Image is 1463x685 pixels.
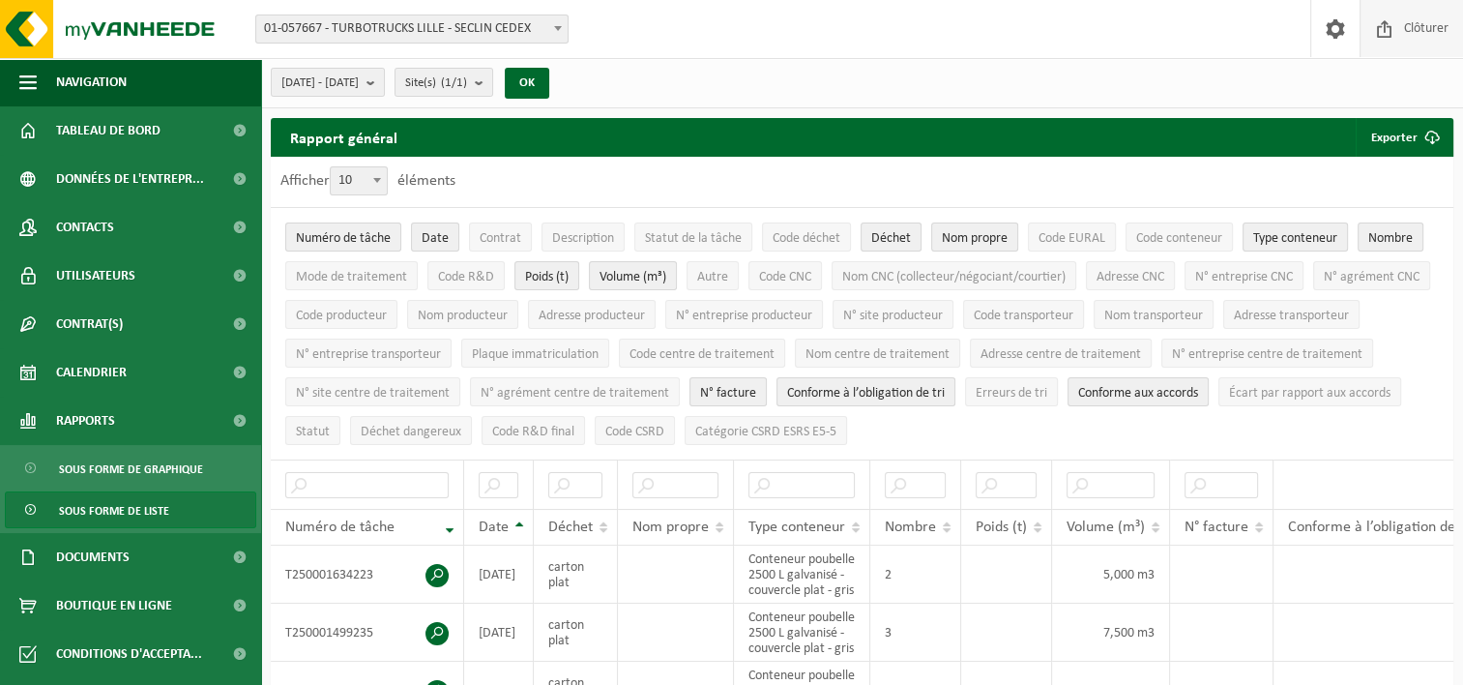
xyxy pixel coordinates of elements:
button: NombreNombre: Activate to sort [1358,223,1423,252]
span: Description [552,231,614,246]
button: DéchetDéchet: Activate to sort [861,223,922,252]
button: Nom centre de traitementNom centre de traitement: Activate to sort [795,339,960,368]
span: Nom transporteur [1104,309,1203,323]
span: Code EURAL [1039,231,1105,246]
button: Code R&D finalCode R&amp;D final: Activate to sort [482,416,585,445]
span: Nom producteur [418,309,508,323]
button: Code CNCCode CNC: Activate to sort [748,261,822,290]
a: Sous forme de liste [5,491,256,528]
span: Catégorie CSRD ESRS E5-5 [695,425,836,439]
span: Numéro de tâche [285,520,395,535]
span: Statut de la tâche [645,231,742,246]
span: Numéro de tâche [296,231,391,246]
button: N° site producteurN° site producteur : Activate to sort [833,300,953,329]
span: Volume (m³) [600,270,666,284]
button: Nom producteurNom producteur: Activate to sort [407,300,518,329]
button: Code producteurCode producteur: Activate to sort [285,300,397,329]
span: Code CNC [759,270,811,284]
span: Sous forme de liste [59,492,169,529]
button: Statut de la tâcheStatut de la tâche: Activate to sort [634,223,752,252]
button: Adresse CNCAdresse CNC: Activate to sort [1086,261,1175,290]
span: Code déchet [773,231,840,246]
button: Code transporteurCode transporteur: Activate to sort [963,300,1084,329]
button: Code EURALCode EURAL: Activate to sort [1028,223,1116,252]
span: N° entreprise centre de traitement [1172,347,1362,362]
span: N° facture [700,386,756,401]
span: N° facture [1185,520,1248,535]
button: Déchet dangereux : Activate to sort [350,416,472,445]
span: Sous forme de graphique [59,451,203,488]
td: 3 [870,604,961,662]
span: N° agrément centre de traitement [481,386,669,401]
button: ContratContrat: Activate to sort [469,223,532,252]
span: Nom propre [632,520,709,535]
button: N° entreprise CNCN° entreprise CNC: Activate to sort [1185,261,1303,290]
span: Code transporteur [974,309,1073,323]
span: Code CSRD [605,425,664,439]
span: Autre [697,270,728,284]
td: T250001499235 [271,604,464,662]
span: N° entreprise CNC [1195,270,1293,284]
td: Conteneur poubelle 2500 L galvanisé - couvercle plat - gris [734,604,870,662]
button: Type conteneurType conteneur: Activate to sort [1243,223,1348,252]
span: Adresse CNC [1097,270,1164,284]
button: Écart par rapport aux accordsÉcart par rapport aux accords: Activate to sort [1218,377,1401,406]
span: N° site producteur [843,309,943,323]
span: Utilisateurs [56,252,135,300]
span: Calendrier [56,348,127,397]
td: Conteneur poubelle 2500 L galvanisé - couvercle plat - gris [734,546,870,604]
button: N° agrément centre de traitementN° agrément centre de traitement: Activate to sort [470,377,680,406]
button: Code centre de traitementCode centre de traitement: Activate to sort [619,339,785,368]
span: Nom centre de traitement [805,347,950,362]
span: Type conteneur [748,520,845,535]
span: 01-057667 - TURBOTRUCKS LILLE - SECLIN CEDEX [255,15,569,44]
span: Boutique en ligne [56,581,172,630]
span: 10 [330,166,388,195]
button: Catégorie CSRD ESRS E5-5Catégorie CSRD ESRS E5-5: Activate to sort [685,416,847,445]
span: Contrat(s) [56,300,123,348]
span: 10 [331,167,387,194]
span: Déchet dangereux [361,425,461,439]
h2: Rapport général [271,118,417,157]
span: Nombre [1368,231,1413,246]
button: Adresse centre de traitementAdresse centre de traitement: Activate to sort [970,339,1152,368]
td: 5,000 m3 [1052,546,1170,604]
button: Mode de traitementMode de traitement: Activate to sort [285,261,418,290]
button: Nom transporteurNom transporteur: Activate to sort [1094,300,1214,329]
span: 01-057667 - TURBOTRUCKS LILLE - SECLIN CEDEX [256,15,568,43]
span: Erreurs de tri [976,386,1047,401]
span: Navigation [56,58,127,106]
button: Adresse transporteurAdresse transporteur: Activate to sort [1223,300,1360,329]
button: Conforme à l’obligation de tri : Activate to sort [776,377,955,406]
span: Déchet [871,231,911,246]
td: 7,500 m3 [1052,604,1170,662]
a: Sous forme de graphique [5,450,256,487]
span: Adresse producteur [539,309,645,323]
button: Plaque immatriculationPlaque immatriculation: Activate to sort [461,339,609,368]
td: carton plat [534,604,618,662]
button: Adresse producteurAdresse producteur: Activate to sort [528,300,656,329]
span: Déchet [548,520,593,535]
button: Numéro de tâcheNuméro de tâche: Activate to remove sorting [285,223,401,252]
button: N° site centre de traitementN° site centre de traitement: Activate to sort [285,377,460,406]
label: Afficher éléments [280,173,455,189]
button: OK [505,68,549,99]
span: Documents [56,533,130,581]
span: Date [479,520,509,535]
span: Tableau de bord [56,106,161,155]
button: DescriptionDescription: Activate to sort [541,223,625,252]
span: N° site centre de traitement [296,386,450,401]
button: StatutStatut: Activate to sort [285,416,340,445]
td: [DATE] [464,604,534,662]
span: Date [422,231,449,246]
button: DateDate: Activate to sort [411,223,459,252]
span: Conforme aux accords [1078,386,1198,401]
button: N° entreprise transporteurN° entreprise transporteur: Activate to sort [285,339,452,368]
button: Nom CNC (collecteur/négociant/courtier)Nom CNC (collecteur/négociant/courtier): Activate to sort [832,261,1076,290]
button: N° agrément CNCN° agrément CNC: Activate to sort [1313,261,1430,290]
button: Conforme aux accords : Activate to sort [1068,377,1209,406]
span: Écart par rapport aux accords [1229,386,1390,401]
span: Site(s) [405,69,467,98]
span: Type conteneur [1253,231,1337,246]
span: Conforme à l’obligation de tri [787,386,945,401]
